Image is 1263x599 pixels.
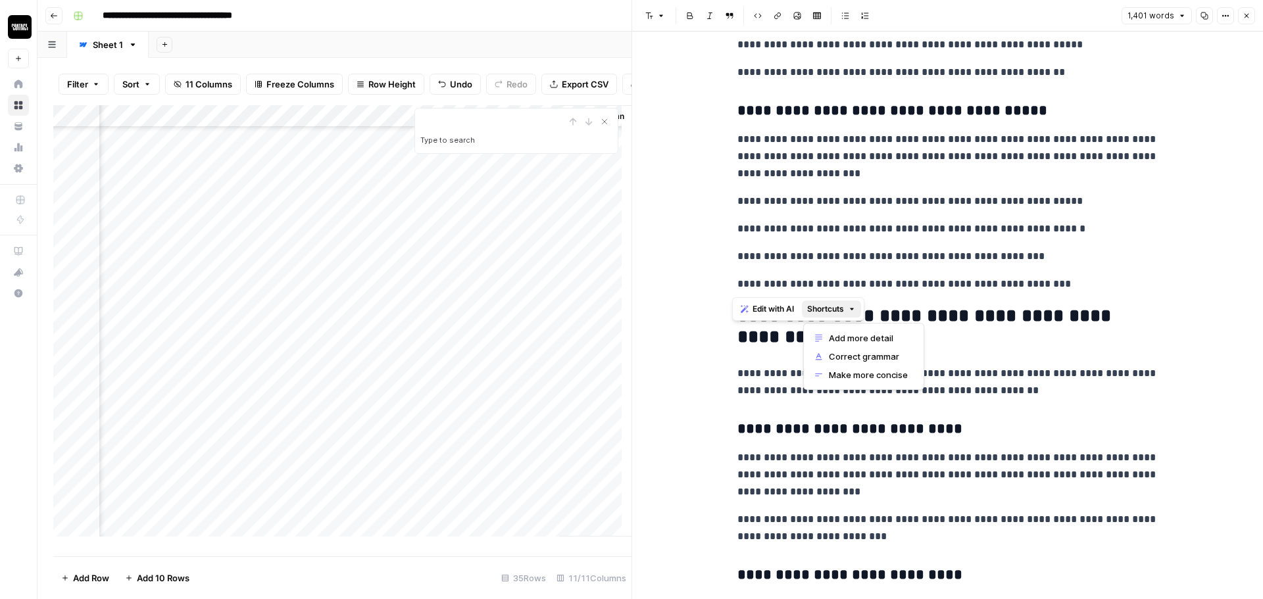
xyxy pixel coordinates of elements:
button: What's new? [8,262,29,283]
button: Shortcuts [802,300,861,318]
a: AirOps Academy [8,241,29,262]
button: Close Search [597,114,612,130]
div: Shortcuts [803,323,924,390]
button: Freeze Columns [246,74,343,95]
a: Your Data [8,116,29,137]
span: Redo [507,78,528,91]
button: Help + Support [8,283,29,304]
div: 35 Rows [496,567,551,588]
div: What's new? [9,262,28,282]
button: Sort [114,74,160,95]
button: Row Height [348,74,424,95]
span: Filter [67,78,88,91]
div: Sheet 1 [93,38,123,51]
a: Home [8,74,29,95]
a: Settings [8,158,29,179]
span: Row Height [368,78,416,91]
button: 11 Columns [165,74,241,95]
button: Edit with AI [735,300,799,318]
span: 11 Columns [186,78,232,91]
div: 11/11 Columns [551,567,631,588]
img: Contact Studios Logo [8,15,32,39]
button: Add Row [53,567,117,588]
span: Freeze Columns [266,78,334,91]
span: Sort [122,78,139,91]
label: Type to search [420,135,475,145]
span: Add Row [73,571,109,585]
span: Edit with AI [753,303,794,315]
button: Undo [430,74,481,95]
button: Add 10 Rows [117,567,197,588]
span: Add 10 Rows [137,571,189,585]
button: Export CSV [541,74,617,95]
span: Add more detail [829,331,908,345]
button: 1,401 words [1122,7,1192,24]
span: Correct grammar [829,350,908,363]
button: Redo [486,74,536,95]
span: Make more concise [829,368,908,381]
button: Filter [59,74,109,95]
span: Undo [450,78,472,91]
a: Browse [8,95,29,116]
span: Shortcuts [807,303,844,315]
a: Usage [8,137,29,158]
button: Workspace: Contact Studios [8,11,29,43]
span: Export CSV [562,78,608,91]
a: Sheet 1 [67,32,149,58]
span: 1,401 words [1127,10,1174,22]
